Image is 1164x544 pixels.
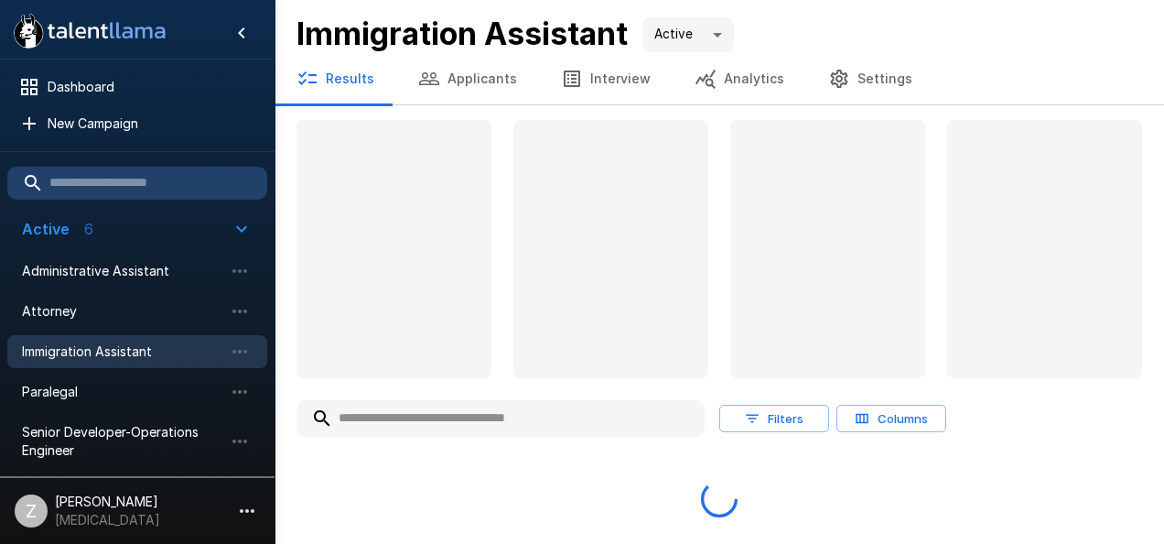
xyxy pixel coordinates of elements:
button: Results [275,53,396,104]
button: Interview [539,53,673,104]
button: Columns [836,405,946,433]
button: Settings [806,53,934,104]
button: Analytics [673,53,806,104]
b: Immigration Assistant [296,15,628,52]
div: Active [642,17,734,52]
button: Applicants [396,53,539,104]
button: Filters [719,405,829,433]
